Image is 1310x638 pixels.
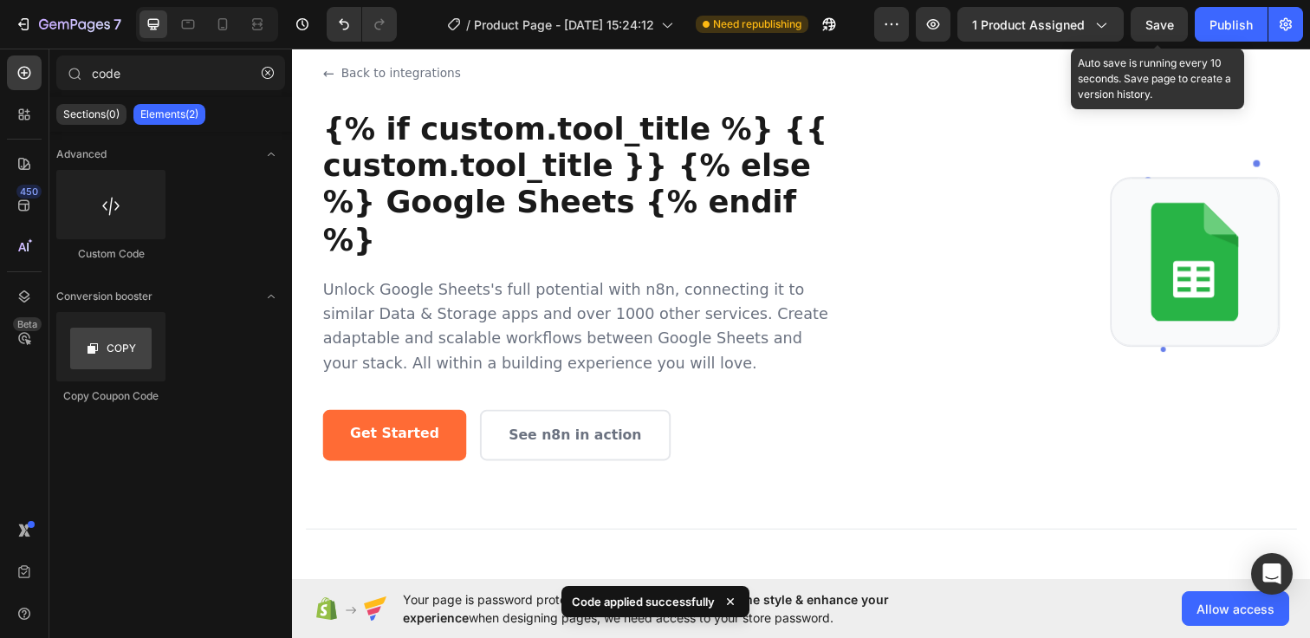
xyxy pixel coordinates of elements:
[1197,600,1274,618] span: Allow access
[1209,16,1253,34] div: Publish
[16,185,42,199] div: 450
[140,107,198,121] p: Elements(2)
[403,590,957,627] span: Your page is password protected. To when designing pages, we need access to your store password.
[1182,591,1289,626] button: Allow access
[292,48,1310,579] iframe: Design area
[257,283,285,310] span: Toggle open
[972,16,1085,34] span: 1 product assigned
[13,317,42,331] div: Beta
[63,107,120,121] p: Sections(0)
[56,55,285,90] input: Search Sections & Elements
[56,388,165,404] div: Copy Coupon Code
[572,593,715,610] p: Code applied successfully
[1195,7,1268,42] button: Publish
[56,146,107,162] span: Advanced
[327,7,397,42] div: Undo/Redo
[1131,7,1188,42] button: Save
[466,16,470,34] span: /
[1251,553,1293,595] div: Open Intercom Messenger
[1145,17,1174,32] span: Save
[7,7,129,42] button: 7
[56,289,152,304] span: Conversion booster
[113,14,121,35] p: 7
[713,16,801,32] span: Need republishing
[56,246,165,262] div: Custom Code
[957,7,1124,42] button: 1 product assigned
[257,140,285,168] span: Toggle open
[861,158,982,279] img: Google Sheets
[474,16,654,34] span: Product Page - [DATE] 15:24:12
